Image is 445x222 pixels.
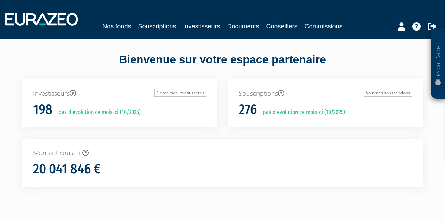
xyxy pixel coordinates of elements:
[53,108,141,116] p: pas d'évolution ce mois-ci (10/2025)
[17,52,428,79] div: Bienvenue sur votre espace partenaire
[33,148,412,158] p: Montant souscrit
[33,102,52,117] h1: 198
[5,13,78,26] img: 1732889491-logotype_eurazeo_blanc_rvb.png
[258,108,345,116] p: pas d'évolution ce mois-ci (10/2025)
[305,21,343,31] a: Commissions
[154,89,206,97] a: Gérer mes investisseurs
[239,102,257,117] h1: 276
[102,21,131,31] a: Nos fonds
[183,21,220,31] a: Investisseurs
[138,21,176,31] a: Souscriptions
[239,89,412,98] p: Souscriptions
[33,162,101,177] h1: 20 041 846 €
[364,89,412,97] a: Voir mes souscriptions
[266,21,298,31] a: Conseillers
[33,89,206,98] p: Investisseurs
[434,32,442,95] p: Besoin d'aide ?
[227,21,259,31] a: Documents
